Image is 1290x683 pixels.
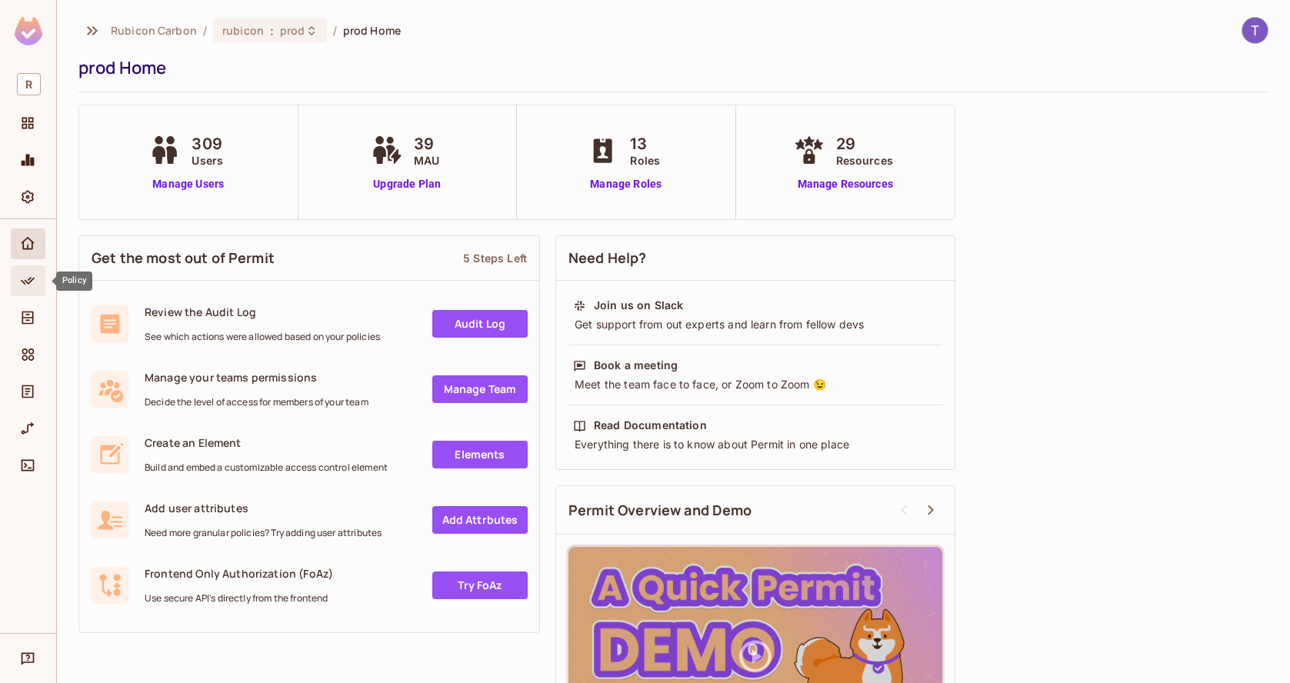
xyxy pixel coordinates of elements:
[630,132,660,155] span: 13
[192,152,223,168] span: Users
[145,461,388,474] span: Build and embed a customizable access control element
[432,571,528,599] a: Try FoAz
[11,643,45,674] div: Help & Updates
[145,305,380,319] span: Review the Audit Log
[790,176,901,192] a: Manage Resources
[11,265,45,296] div: Policy
[343,23,401,38] span: prod Home
[11,67,45,102] div: Workspace: Rubicon Carbon
[145,592,333,605] span: Use secure API's directly from the frontend
[594,298,683,313] div: Join us on Slack
[573,377,938,392] div: Meet the team face to face, or Zoom to Zoom 😉
[269,25,275,37] span: :
[584,176,668,192] a: Manage Roles
[56,272,92,291] div: Policy
[145,501,382,515] span: Add user attributes
[145,435,388,450] span: Create an Element
[145,566,333,581] span: Frontend Only Authorization (FoAz)
[432,375,528,403] a: Manage Team
[333,23,337,38] li: /
[11,228,45,259] div: Home
[573,437,938,452] div: Everything there is to know about Permit in one place
[432,441,528,468] a: Elements
[280,23,305,38] span: prod
[568,248,647,268] span: Need Help?
[11,450,45,481] div: Connect
[145,370,368,385] span: Manage your teams permissions
[1242,18,1268,43] img: Tiago Requeijo
[573,317,938,332] div: Get support from out experts and learn from fellow devs
[145,527,382,539] span: Need more granular policies? Try adding user attributes
[11,108,45,138] div: Projects
[222,23,264,38] span: rubicon
[463,251,527,265] div: 5 Steps Left
[111,23,197,38] span: the active workspace
[11,302,45,333] div: Directory
[836,132,893,155] span: 29
[836,152,893,168] span: Resources
[414,132,439,155] span: 39
[594,358,678,373] div: Book a meeting
[594,418,707,433] div: Read Documentation
[145,176,231,192] a: Manage Users
[17,73,41,95] span: R
[11,376,45,407] div: Audit Log
[414,152,439,168] span: MAU
[145,396,368,408] span: Decide the level of access for members of your team
[11,145,45,175] div: Monitoring
[78,56,1261,79] div: prod Home
[11,413,45,444] div: URL Mapping
[432,310,528,338] a: Audit Log
[630,152,660,168] span: Roles
[11,182,45,212] div: Settings
[15,17,42,45] img: SReyMgAAAABJRU5ErkJggg==
[203,23,207,38] li: /
[432,506,528,534] a: Add Attrbutes
[368,176,447,192] a: Upgrade Plan
[11,339,45,370] div: Elements
[92,248,275,268] span: Get the most out of Permit
[145,331,380,343] span: See which actions were allowed based on your policies
[192,132,223,155] span: 309
[568,501,752,520] span: Permit Overview and Demo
